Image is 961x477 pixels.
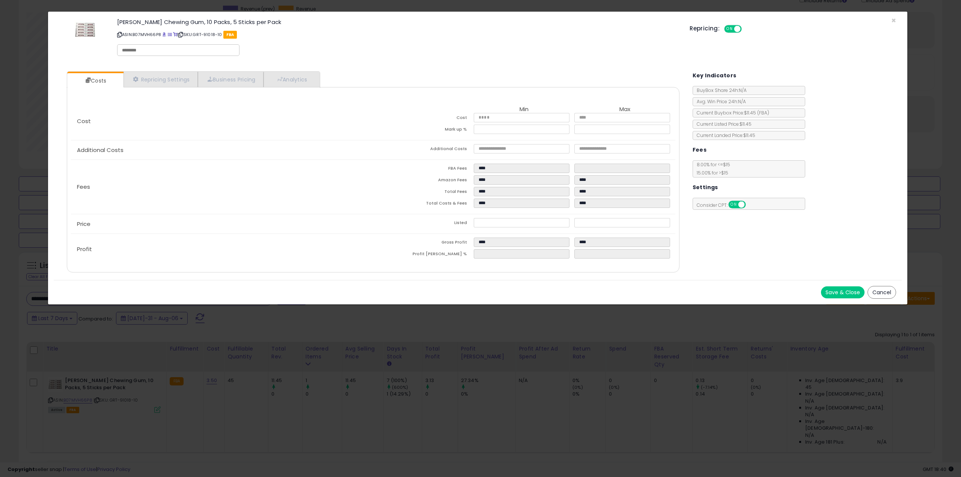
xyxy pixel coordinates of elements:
[693,202,756,208] span: Consider CPT:
[71,118,373,124] p: Cost
[725,26,734,32] span: ON
[117,29,678,41] p: ASIN: B07MVH66P8 | SKU: GRT-91018-10
[693,145,707,155] h5: Fees
[868,286,896,299] button: Cancel
[74,19,97,42] img: 51vSJb7xY1L._SL60_.jpg
[373,199,474,210] td: Total Costs & Fees
[162,32,166,38] a: BuyBox page
[474,106,574,113] th: Min
[198,72,264,87] a: Business Pricing
[693,121,752,127] span: Current Listed Price: $11.45
[373,218,474,230] td: Listed
[373,125,474,136] td: Mark up %
[693,170,728,176] span: 15.00 % for > $15
[693,132,755,138] span: Current Landed Price: $11.45
[71,246,373,252] p: Profit
[223,31,237,39] span: FBA
[71,147,373,153] p: Additional Costs
[71,184,373,190] p: Fees
[67,73,123,88] a: Costs
[124,72,198,87] a: Repricing Settings
[690,26,720,32] h5: Repricing:
[168,32,172,38] a: All offer listings
[729,202,738,208] span: ON
[744,110,769,116] span: $11.45
[693,161,730,176] span: 8.00 % for <= $15
[373,238,474,249] td: Gross Profit
[373,175,474,187] td: Amazon Fees
[693,98,746,105] span: Avg. Win Price 24h: N/A
[264,72,319,87] a: Analytics
[693,71,737,80] h5: Key Indicators
[757,110,769,116] span: ( FBA )
[741,26,753,32] span: OFF
[373,187,474,199] td: Total Fees
[693,87,747,93] span: BuyBox Share 24h: N/A
[891,15,896,26] span: ×
[373,113,474,125] td: Cost
[71,221,373,227] p: Price
[373,164,474,175] td: FBA Fees
[821,286,865,298] button: Save & Close
[693,110,769,116] span: Current Buybox Price:
[373,249,474,261] td: Profit [PERSON_NAME] %
[173,32,177,38] a: Your listing only
[117,19,678,25] h3: [PERSON_NAME] Chewing Gum, 10 Packs, 5 Sticks per Pack
[574,106,675,113] th: Max
[693,183,718,192] h5: Settings
[744,202,756,208] span: OFF
[373,144,474,156] td: Additional Costs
